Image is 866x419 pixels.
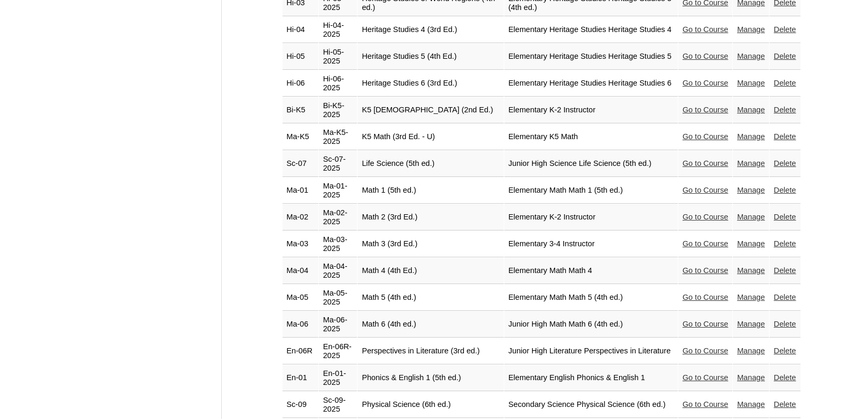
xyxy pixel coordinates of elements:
[319,124,357,150] td: Ma-K5-2025
[358,231,503,257] td: Math 3 (3rd Ed.)
[283,365,319,391] td: En-01
[737,347,765,355] a: Manage
[683,52,728,60] a: Go to Course
[683,293,728,301] a: Go to Course
[737,320,765,328] a: Manage
[737,106,765,114] a: Manage
[283,285,319,311] td: Ma-05
[774,400,796,408] a: Delete
[774,213,796,221] a: Delete
[774,239,796,248] a: Delete
[504,204,678,231] td: Elementary K-2 Instructor
[683,213,728,221] a: Go to Course
[737,132,765,141] a: Manage
[774,266,796,275] a: Delete
[319,258,357,284] td: Ma-04-2025
[737,400,765,408] a: Manage
[358,311,503,338] td: Math 6 (4th ed.)
[774,106,796,114] a: Delete
[774,52,796,60] a: Delete
[504,151,678,177] td: Junior High Science Life Science (5th ed.)
[504,70,678,97] td: Elementary Heritage Studies Heritage Studies 6
[683,400,728,408] a: Go to Course
[319,17,357,43] td: Hi-04-2025
[283,258,319,284] td: Ma-04
[504,338,678,364] td: Junior High Literature Perspectives in Literature
[683,106,728,114] a: Go to Course
[737,25,765,34] a: Manage
[737,373,765,382] a: Manage
[504,311,678,338] td: Junior High Math Math 6 (4th ed.)
[358,285,503,311] td: Math 5 (4th ed.)
[358,258,503,284] td: Math 4 (4th Ed.)
[319,231,357,257] td: Ma-03-2025
[358,44,503,70] td: Heritage Studies 5 (4th Ed.)
[283,177,319,204] td: Ma-01
[774,186,796,194] a: Delete
[737,52,765,60] a: Manage
[774,293,796,301] a: Delete
[504,177,678,204] td: Elementary Math Math 1 (5th ed.)
[319,70,357,97] td: Hi-06-2025
[504,231,678,257] td: Elementary 3-4 Instructor
[358,17,503,43] td: Heritage Studies 4 (3rd Ed.)
[683,25,728,34] a: Go to Course
[683,132,728,141] a: Go to Course
[319,204,357,231] td: Ma-02-2025
[319,97,357,123] td: Bi-K5-2025
[683,320,728,328] a: Go to Course
[283,70,319,97] td: Hi-06
[504,97,678,123] td: Elementary K-2 Instructor
[319,285,357,311] td: Ma-05-2025
[283,311,319,338] td: Ma-06
[504,285,678,311] td: Elementary Math Math 5 (4th ed.)
[774,347,796,355] a: Delete
[358,70,503,97] td: Heritage Studies 6 (3rd Ed.)
[319,44,357,70] td: Hi-05-2025
[504,17,678,43] td: Elementary Heritage Studies Heritage Studies 4
[774,25,796,34] a: Delete
[358,338,503,364] td: Perspectives in Literature (3rd ed.)
[283,392,319,418] td: Sc-09
[774,320,796,328] a: Delete
[504,392,678,418] td: Secondary Science Physical Science (6th ed.)
[504,258,678,284] td: Elementary Math Math 4
[283,97,319,123] td: Bi-K5
[358,392,503,418] td: Physical Science (6th ed.)
[683,159,728,167] a: Go to Course
[283,17,319,43] td: Hi-04
[358,204,503,231] td: Math 2 (3rd Ed.)
[737,186,765,194] a: Manage
[683,239,728,248] a: Go to Course
[504,124,678,150] td: Elementary K5 Math
[358,97,503,123] td: K5 [DEMOGRAPHIC_DATA] (2nd Ed.)
[504,44,678,70] td: Elementary Heritage Studies Heritage Studies 5
[683,373,728,382] a: Go to Course
[358,151,503,177] td: Life Science (5th ed.)
[774,373,796,382] a: Delete
[737,239,765,248] a: Manage
[319,365,357,391] td: En-01-2025
[319,392,357,418] td: Sc-09-2025
[683,266,728,275] a: Go to Course
[319,338,357,364] td: En-06R-2025
[504,365,678,391] td: Elementary English Phonics & English 1
[283,124,319,150] td: Ma-K5
[283,338,319,364] td: En-06R
[737,213,765,221] a: Manage
[737,159,765,167] a: Manage
[737,266,765,275] a: Manage
[283,44,319,70] td: Hi-05
[358,365,503,391] td: Phonics & English 1 (5th ed.)
[283,204,319,231] td: Ma-02
[683,186,728,194] a: Go to Course
[683,347,728,355] a: Go to Course
[774,132,796,141] a: Delete
[737,79,765,87] a: Manage
[358,177,503,204] td: Math 1 (5th ed.)
[358,124,503,150] td: K5 Math (3rd Ed. - U)
[283,151,319,177] td: Sc-07
[319,151,357,177] td: Sc-07-2025
[319,311,357,338] td: Ma-06-2025
[319,177,357,204] td: Ma-01-2025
